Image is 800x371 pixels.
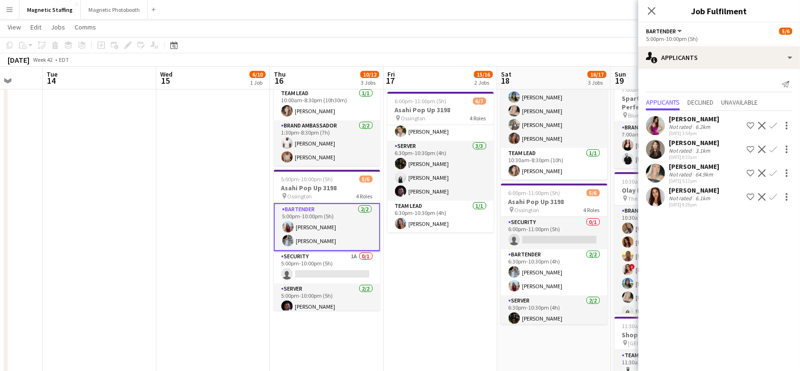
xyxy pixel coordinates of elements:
div: [DATE] 9:29pm [669,202,719,208]
div: [PERSON_NAME] [669,115,719,123]
div: [PERSON_NAME] [669,162,719,171]
h3: Job Fulfilment [638,5,800,17]
span: View [8,23,21,31]
span: Edit [30,23,41,31]
div: Applicants [638,46,800,69]
button: Magnetic Photobooth [81,0,148,19]
div: Not rated [669,123,694,130]
button: Bartender [646,28,684,35]
div: [PERSON_NAME] [669,186,719,195]
div: [DATE] 9:23am [669,154,719,160]
a: Jobs [47,21,69,33]
span: Applicants [646,99,680,106]
div: [DATE] 3:54pm [669,130,719,137]
div: Not rated [669,195,694,202]
div: 6.2km [694,123,712,130]
span: Jobs [51,23,65,31]
div: 3.1km [694,147,712,154]
span: Comms [75,23,96,31]
div: 5:00pm-10:00pm (5h) [646,35,792,42]
a: Edit [27,21,45,33]
div: 64.9km [694,171,715,178]
div: EDT [59,56,69,63]
div: Not rated [669,147,694,154]
span: Declined [687,99,713,106]
div: [DATE] [8,55,29,65]
button: Magnetic Staffing [19,0,81,19]
div: [DATE] 5:11pm [669,178,719,184]
span: Unavailable [721,99,758,106]
span: 5/6 [779,28,792,35]
span: Bartender [646,28,676,35]
a: View [4,21,25,33]
a: Comms [71,21,100,33]
div: [PERSON_NAME] [669,138,719,147]
div: Not rated [669,171,694,178]
div: 6.1km [694,195,712,202]
span: Week 42 [31,56,55,63]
